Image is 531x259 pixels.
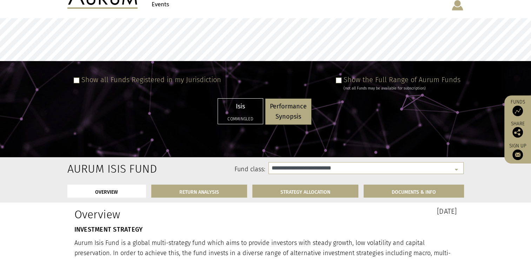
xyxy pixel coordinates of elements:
a: DOCUMENTS & INFO [364,185,464,198]
h1: Overview [74,208,260,221]
img: Sign up to our newsletter [512,150,523,160]
div: (not all Funds may be available for subscription) [344,85,460,92]
a: Funds [508,99,527,116]
label: Show all Funds Registered in my Jurisdiction [81,75,221,84]
label: Show the Full Range of Aurum Funds [344,75,460,84]
label: Fund class: [135,165,265,174]
strong: INVESTMENT STRATEGY [74,226,143,233]
img: Access Funds [512,106,523,116]
h2: Aurum Isis Fund [67,162,125,175]
a: Sign up [508,143,527,160]
div: Share [508,121,527,138]
img: Share this post [512,127,523,138]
